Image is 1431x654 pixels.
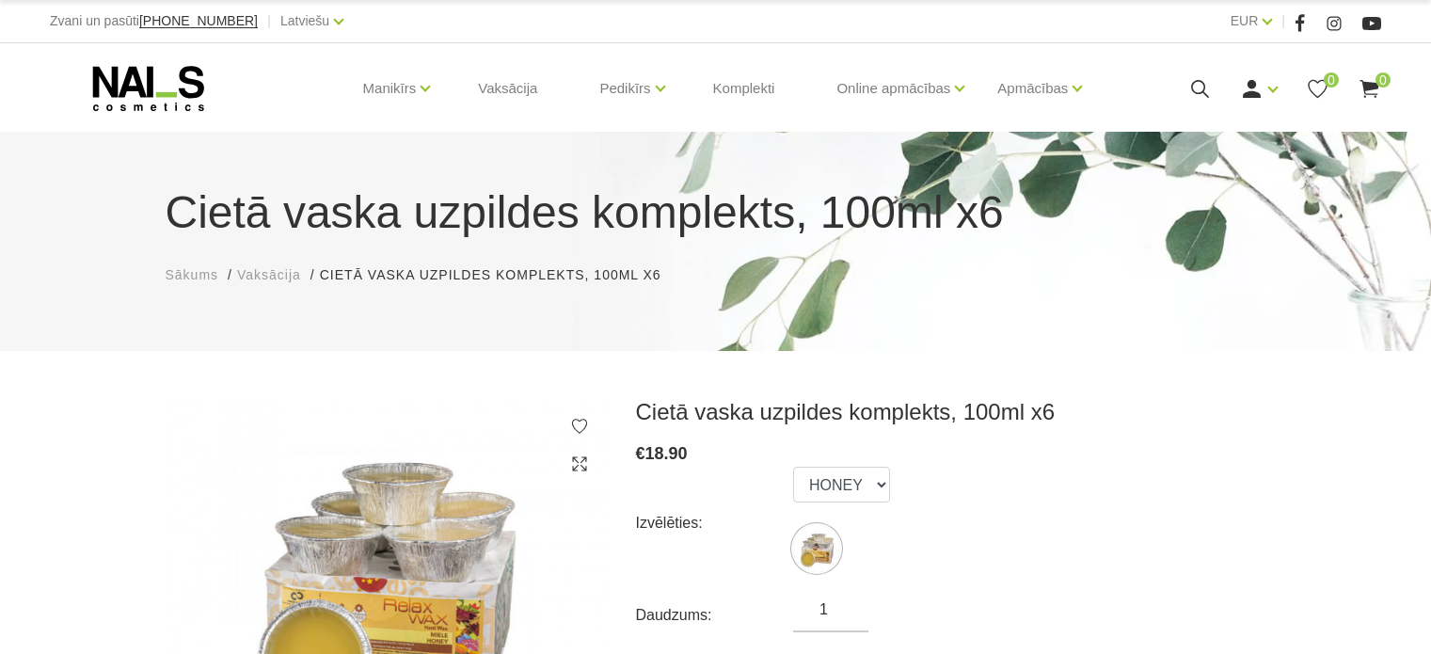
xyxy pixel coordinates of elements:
a: Pedikīrs [599,51,650,126]
a: [PHONE_NUMBER] [139,14,258,28]
h3: Cietā vaska uzpildes komplekts, 100ml x6 [636,398,1266,426]
span: 0 [1324,72,1339,88]
a: 0 [1306,77,1329,101]
a: 0 [1358,77,1381,101]
a: Online apmācības [836,51,950,126]
a: Vaksācija [237,265,301,285]
a: Manikīrs [363,51,417,126]
a: Latviešu [280,9,329,32]
span: | [267,9,271,33]
span: Sākums [166,267,219,282]
h1: Cietā vaska uzpildes komplekts, 100ml x6 [166,179,1266,247]
a: Komplekti [698,43,790,134]
li: Cietā vaska uzpildes komplekts, 100ml x6 [320,265,680,285]
a: Vaksācija [463,43,552,134]
div: Zvani un pasūti [50,9,258,33]
div: Izvēlēties: [636,508,794,538]
span: 0 [1375,72,1391,88]
img: ... [793,525,840,572]
span: Vaksācija [237,267,301,282]
div: Daudzums: [636,600,794,630]
a: Apmācības [997,51,1068,126]
a: Sākums [166,265,219,285]
a: EUR [1231,9,1259,32]
span: | [1281,9,1285,33]
span: 18.90 [645,444,688,463]
span: € [636,444,645,463]
span: [PHONE_NUMBER] [139,13,258,28]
